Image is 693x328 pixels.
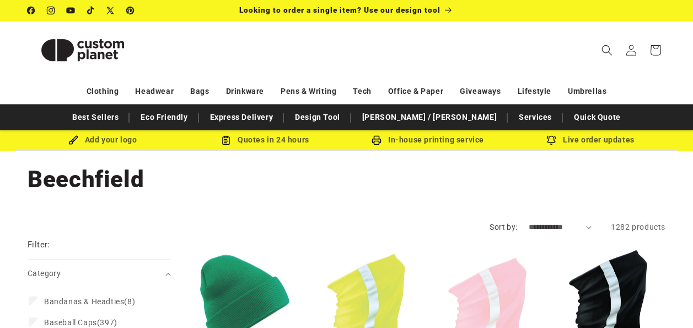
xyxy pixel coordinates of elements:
[205,108,279,127] a: Express Delivery
[24,21,142,79] a: Custom Planet
[28,260,171,288] summary: Category (0 selected)
[67,108,124,127] a: Best Sellers
[135,108,193,127] a: Eco Friendly
[372,135,382,145] img: In-house printing
[611,223,665,231] span: 1282 products
[221,135,231,145] img: Order Updates Icon
[281,82,336,101] a: Pens & Writing
[568,108,626,127] a: Quick Quote
[68,135,78,145] img: Brush Icon
[44,297,124,306] span: Bandanas & Headties
[239,6,440,14] span: Looking to order a single item? Use our design tool
[509,133,672,147] div: Live order updates
[357,108,502,127] a: [PERSON_NAME] / [PERSON_NAME]
[460,82,501,101] a: Giveaways
[190,82,209,101] a: Bags
[347,133,509,147] div: In-house printing service
[388,82,443,101] a: Office & Paper
[226,82,264,101] a: Drinkware
[568,82,606,101] a: Umbrellas
[490,223,517,231] label: Sort by:
[28,165,665,194] h1: Beechfield
[513,108,557,127] a: Services
[135,82,174,101] a: Headwear
[353,82,371,101] a: Tech
[44,297,135,306] span: (8)
[28,239,50,251] h2: Filter:
[546,135,556,145] img: Order updates
[28,25,138,75] img: Custom Planet
[289,108,346,127] a: Design Tool
[638,275,693,328] iframe: Chat Widget
[518,82,551,101] a: Lifestyle
[595,38,619,62] summary: Search
[87,82,119,101] a: Clothing
[44,318,117,327] span: (397)
[28,269,61,278] span: Category
[44,318,97,327] span: Baseball Caps
[22,133,184,147] div: Add your logo
[184,133,347,147] div: Quotes in 24 hours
